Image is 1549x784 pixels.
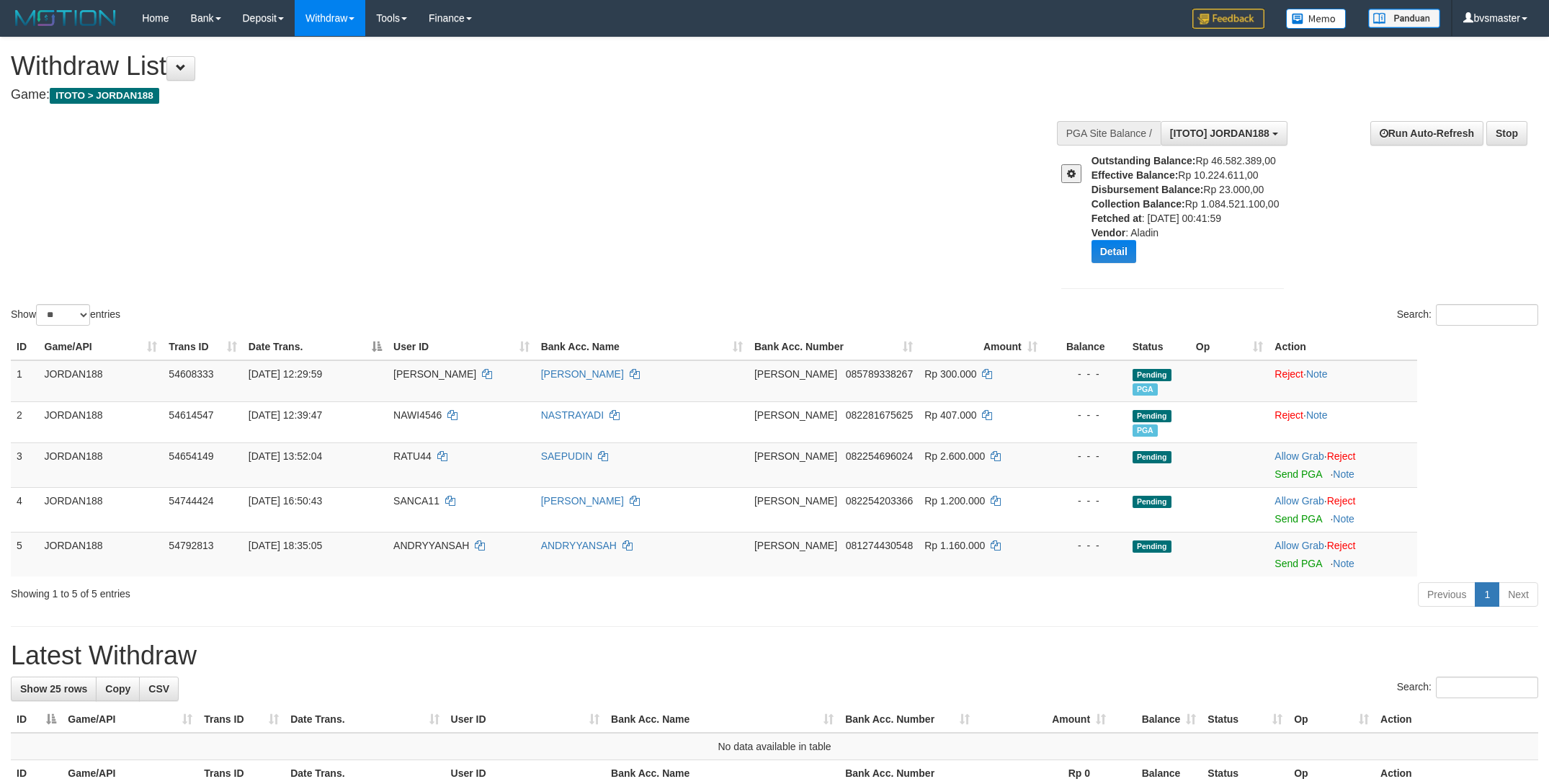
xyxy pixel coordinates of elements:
span: [DATE] 16:50:43 [249,495,322,507]
th: Game/API: activate to sort column ascending [62,706,198,733]
select: Showentries [36,304,90,326]
td: JORDAN188 [39,487,164,532]
a: Note [1333,513,1354,525]
button: Detail [1092,240,1136,263]
div: Rp 46.582.389,00 Rp 10.224.611,00 Rp 23.000,00 Rp 1.084.521.100,00 : [DATE] 00:41:59 : Aladin [1092,153,1295,274]
span: Marked by bvscs1 [1133,424,1158,437]
a: Run Auto-Refresh [1370,121,1483,146]
td: · [1269,360,1417,402]
th: Trans ID: activate to sort column ascending [163,334,242,360]
td: · [1269,487,1417,532]
th: Date Trans.: activate to sort column ascending [285,706,445,733]
td: No data available in table [11,733,1538,760]
a: [PERSON_NAME] [541,368,624,380]
span: RATU44 [393,450,432,462]
th: Amount: activate to sort column ascending [976,706,1112,733]
span: Pending [1133,496,1171,508]
td: · [1269,532,1417,576]
b: Collection Balance: [1092,198,1185,210]
span: [DATE] 18:35:05 [249,540,322,551]
div: - - - [1049,408,1121,422]
th: Date Trans.: activate to sort column descending [243,334,388,360]
a: Send PGA [1275,513,1321,525]
span: Pending [1133,369,1171,381]
th: Game/API: activate to sort column ascending [39,334,164,360]
a: ANDRYYANSAH [541,540,617,551]
a: SAEPUDIN [541,450,593,462]
h1: Withdraw List [11,52,1018,81]
b: Outstanding Balance: [1092,155,1196,166]
b: Disbursement Balance: [1092,184,1204,195]
th: ID [11,334,39,360]
a: 1 [1475,582,1499,607]
span: Copy 081274430548 to clipboard [846,540,913,551]
a: Note [1333,558,1354,569]
a: Reject [1275,409,1303,421]
a: Send PGA [1275,468,1321,480]
td: 2 [11,401,39,442]
img: panduan.png [1368,9,1440,28]
span: Rp 407.000 [924,409,976,421]
td: 5 [11,532,39,576]
b: Effective Balance: [1092,169,1179,181]
span: 54792813 [169,540,213,551]
th: Bank Acc. Name: activate to sort column ascending [535,334,749,360]
b: Fetched at [1092,213,1142,224]
span: 54614547 [169,409,213,421]
input: Search: [1436,304,1538,326]
span: Marked by bvscs1 [1133,383,1158,396]
a: Note [1306,409,1328,421]
span: SANCA11 [393,495,439,507]
button: [ITOTO] JORDAN188 [1161,121,1287,146]
a: Note [1333,468,1354,480]
img: Feedback.jpg [1192,9,1264,29]
span: [DATE] 12:29:59 [249,368,322,380]
span: Rp 1.160.000 [924,540,985,551]
th: User ID: activate to sort column ascending [388,334,535,360]
span: Copy 082254203366 to clipboard [846,495,913,507]
td: JORDAN188 [39,532,164,576]
input: Search: [1436,677,1538,698]
span: Rp 300.000 [924,368,976,380]
span: [PERSON_NAME] [754,368,837,380]
a: Allow Grab [1275,540,1323,551]
span: Pending [1133,540,1171,553]
th: Balance [1043,334,1127,360]
span: 54608333 [169,368,213,380]
a: Copy [96,677,140,701]
div: Showing 1 to 5 of 5 entries [11,581,635,601]
td: JORDAN188 [39,401,164,442]
label: Search: [1397,677,1538,698]
a: [PERSON_NAME] [541,495,624,507]
span: NAWI4546 [393,409,442,421]
th: Op: activate to sort column ascending [1190,334,1269,360]
th: Trans ID: activate to sort column ascending [198,706,285,733]
th: Action [1375,706,1538,733]
span: · [1275,540,1326,551]
th: Amount: activate to sort column ascending [919,334,1043,360]
span: [PERSON_NAME] [754,409,837,421]
td: JORDAN188 [39,360,164,402]
span: [PERSON_NAME] [393,368,476,380]
td: JORDAN188 [39,442,164,487]
a: Reject [1327,495,1356,507]
a: Reject [1327,540,1356,551]
a: Allow Grab [1275,495,1323,507]
a: Note [1306,368,1328,380]
span: 54744424 [169,495,213,507]
a: Next [1499,582,1538,607]
a: Send PGA [1275,558,1321,569]
div: PGA Site Balance / [1057,121,1161,146]
a: Allow Grab [1275,450,1323,462]
label: Show entries [11,304,120,326]
div: - - - [1049,449,1121,463]
td: 4 [11,487,39,532]
div: - - - [1049,367,1121,381]
span: [PERSON_NAME] [754,495,837,507]
th: ID: activate to sort column descending [11,706,62,733]
h4: Game: [11,88,1018,102]
th: Status [1127,334,1190,360]
th: Status: activate to sort column ascending [1202,706,1288,733]
b: Vendor [1092,227,1125,239]
span: Pending [1133,451,1171,463]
